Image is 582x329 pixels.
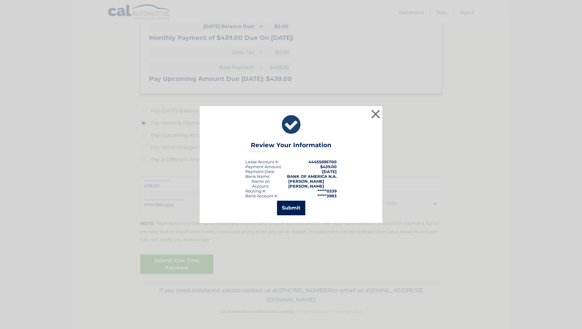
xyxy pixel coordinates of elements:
[245,193,278,198] div: Bank Account #:
[245,169,274,174] span: Payment Date
[245,159,279,164] div: Lease Account #:
[287,174,337,179] strong: BANK OF AMERICA N.A.
[322,169,337,174] span: [DATE]
[288,179,324,189] strong: [PERSON_NAME] [PERSON_NAME]
[277,201,305,215] button: Submit
[245,174,270,179] div: Bank Name:
[245,179,276,189] div: Name on Account:
[320,164,337,169] span: $439.00
[245,169,275,174] div: :
[245,189,266,193] div: Routing #:
[370,108,382,120] button: ×
[245,164,282,169] div: Payment Amount:
[251,141,331,152] h3: Review Your Information
[308,159,337,164] strong: 44455695700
